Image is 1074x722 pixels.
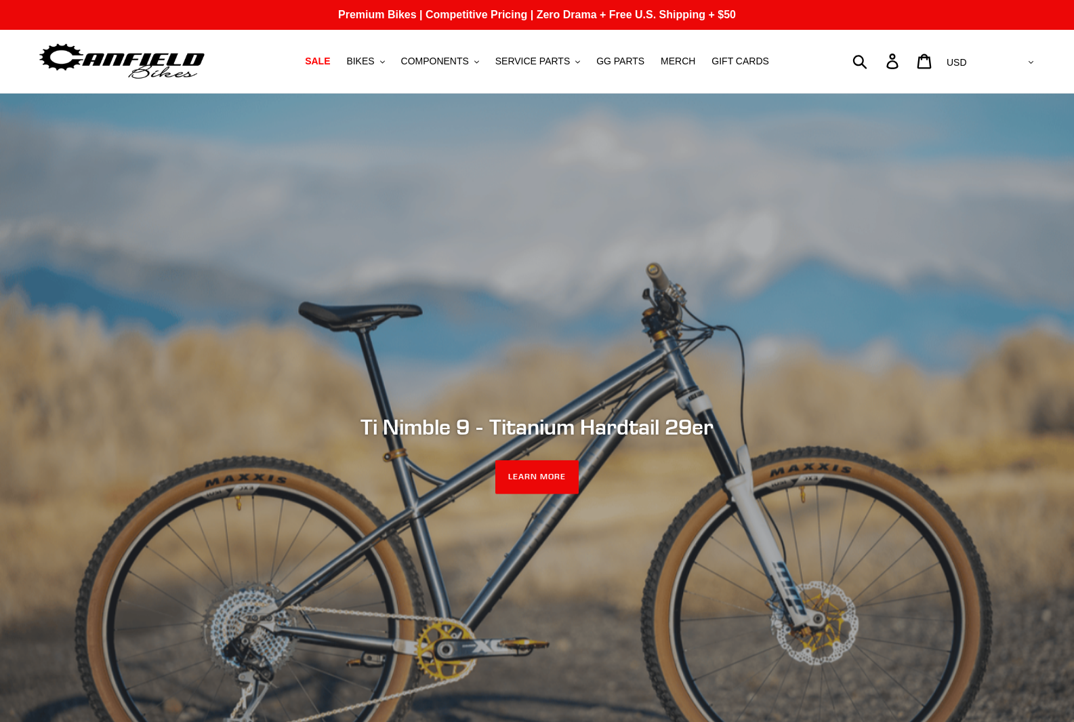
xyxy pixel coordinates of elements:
span: COMPONENTS [401,56,469,67]
button: SERVICE PARTS [489,52,587,71]
a: GIFT CARDS [705,52,776,71]
span: GG PARTS [596,56,644,67]
input: Search [860,46,894,76]
span: GIFT CARDS [711,56,769,67]
a: MERCH [654,52,702,71]
a: SALE [298,52,337,71]
a: LEARN MORE [495,460,579,494]
a: GG PARTS [590,52,651,71]
h2: Ti Nimble 9 - Titanium Hardtail 29er [168,414,907,440]
span: SERVICE PARTS [495,56,570,67]
span: BIKES [346,56,374,67]
button: BIKES [339,52,391,71]
span: MERCH [661,56,695,67]
img: Canfield Bikes [37,40,207,83]
button: COMPONENTS [394,52,486,71]
span: SALE [305,56,330,67]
